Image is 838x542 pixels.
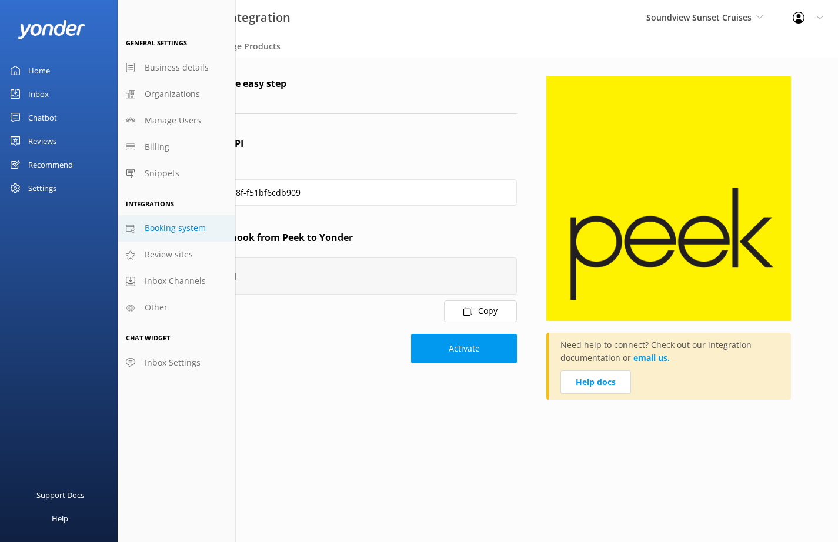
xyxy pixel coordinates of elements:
span: Inbox Channels [145,275,206,287]
div: Support Docs [36,483,84,507]
div: Reviews [28,129,56,153]
a: Snippets [118,160,235,187]
a: Other [118,295,235,321]
a: Help docs [560,370,631,394]
span: Inbox Settings [145,356,201,369]
span: Organizations [145,88,200,101]
a: email us. [633,352,670,363]
span: Review sites [145,248,193,261]
div: Settings [28,176,56,200]
span: Booking system [145,222,206,235]
label: API Key [135,163,517,176]
span: Other [145,301,168,314]
img: yonder-white-logo.png [18,20,85,39]
button: Activate [411,334,517,363]
span: Integrations [126,199,174,208]
a: Inbox Settings [118,350,235,376]
img: peek_logo.png [546,76,791,321]
a: Organizations [118,81,235,108]
span: Manage Users [145,114,201,127]
span: Manage Products [210,41,281,52]
a: Review sites [118,242,235,268]
a: Business details [118,55,235,81]
a: Inbox Channels [118,268,235,295]
div: Chatbot [28,106,57,129]
div: Help [52,507,68,530]
h4: Connect to Peek in one easy step [135,76,517,92]
span: Snippets [145,167,179,180]
span: General Settings [126,38,187,47]
a: Booking system [118,215,235,242]
div: Home [28,59,50,82]
span: Soundview Sunset Cruises [646,12,752,23]
a: Billing [118,134,235,160]
div: [URL][DOMAIN_NAME] [135,257,517,295]
span: Chat Widget [126,333,170,342]
a: Manage Users [118,108,235,134]
h4: Set-up a webhook from Peek to Yonder [171,230,353,246]
span: Billing [145,140,169,153]
div: Recommend [28,153,73,176]
span: Business details [145,61,209,74]
p: Need help to connect? Check out our integration documentation or [560,339,779,370]
input: API Key [135,179,517,206]
button: Copy [444,300,517,322]
div: Inbox [28,82,49,106]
